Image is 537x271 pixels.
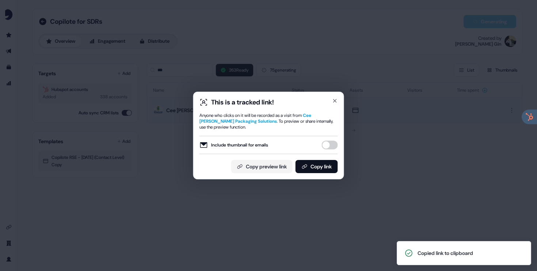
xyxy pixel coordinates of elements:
[199,112,338,130] div: Anyone who clicks on it will be recorded as a visit from . To preview or share internally, use th...
[211,98,274,107] div: This is a tracked link!
[296,160,338,173] button: Copy link
[418,249,473,257] div: Copied link to clipboard
[199,112,311,124] span: Cee [PERSON_NAME] Packaging Solutions
[199,141,268,149] label: Include thumbnail for emails
[231,160,293,173] button: Copy preview link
